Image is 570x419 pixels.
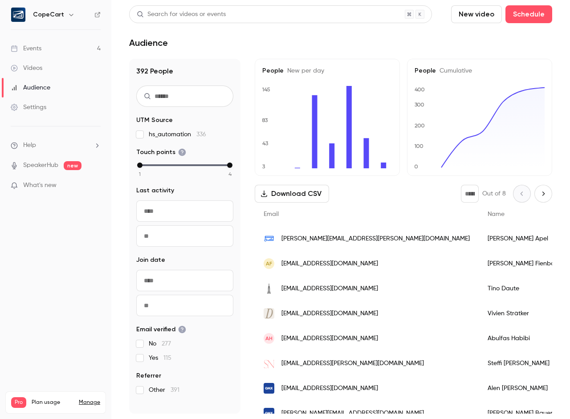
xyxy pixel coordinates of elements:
button: New video [451,5,502,23]
a: SpeakerHub [23,161,58,170]
p: Out of 8 [482,189,506,198]
div: Salim says… [7,77,171,177]
div: Settings [11,103,46,112]
button: Next page [534,185,552,203]
img: gmx.de [264,383,274,394]
span: What's new [23,181,57,190]
div: Don't hesitate to share my email address with your colleague:[PERSON_NAME][EMAIL_ADDRESS][DOMAIN_... [7,77,146,170]
span: Pro [11,397,26,408]
p: The team can also help [43,11,111,20]
a: [PERSON_NAME][EMAIL_ADDRESS][DOMAIN_NAME] [14,100,123,116]
span: Yes [149,354,171,362]
img: imb.berlin [264,283,274,294]
span: [PERSON_NAME][EMAIL_ADDRESS][DOMAIN_NAME] [281,409,424,418]
h1: 392 People [136,66,233,77]
text: 145 [262,86,270,93]
span: [EMAIL_ADDRESS][DOMAIN_NAME] [281,334,378,343]
div: Search for videos or events [137,10,226,19]
span: Plan usage [32,399,73,406]
h5: People [415,66,545,75]
span: Name [488,211,505,217]
button: go back [6,4,23,20]
span: hs_automation [149,130,206,139]
span: Email verified [136,325,186,334]
button: Gif picker [42,291,49,298]
span: 1 [139,170,141,178]
span: Other [149,386,179,395]
li: help-dropdown-opener [11,141,101,150]
div: Salim says… [7,213,171,240]
div: But I have a new question :D Is it possible to send a pdf in the follow up email? We prepared one... [39,12,164,65]
div: You're welcome! [14,218,65,227]
a: Manage [79,399,100,406]
img: CopeCart [11,8,25,22]
text: 83 [262,117,268,123]
div: Audience [11,83,50,92]
span: Email [264,211,279,217]
h1: Operator [43,4,75,11]
text: 43 [262,140,269,146]
span: UTM Source [136,116,173,125]
span: [PERSON_NAME][EMAIL_ADDRESS][PERSON_NAME][DOMAIN_NAME] [281,234,470,244]
span: 4 [228,170,232,178]
div: Ok, thank you. Thats it for now. Thank you for your time and support [39,183,164,200]
span: Cumulative [436,68,472,74]
span: 277 [162,341,171,347]
span: Help [23,141,36,150]
img: steffi-niemann.de [264,358,274,369]
img: Profile image for Operator [25,5,40,19]
span: new [64,161,81,170]
div: Regarding the PDF, you can't attach document in follow up emails, but you can customise the CTA i... [14,122,139,165]
div: Events [11,44,41,53]
img: copecart.com [264,233,274,244]
textarea: Message… [8,273,171,288]
span: 336 [196,131,206,138]
button: Download CSV [255,185,329,203]
span: [EMAIL_ADDRESS][DOMAIN_NAME] [281,384,378,393]
h1: Audience [129,37,168,48]
span: [EMAIL_ADDRESS][DOMAIN_NAME] [281,284,378,293]
div: Operator says… [7,251,171,280]
img: designaspekt.de [264,308,274,319]
div: user says… [7,178,171,213]
span: Last activity [136,186,174,195]
div: min [137,163,142,168]
div: Help [PERSON_NAME] understand how they’re doing: [7,251,146,279]
button: Schedule [505,5,552,23]
span: New per day [284,68,324,74]
span: AF [266,260,272,268]
div: max [227,163,232,168]
span: Touch points [136,148,186,157]
button: Emoji picker [28,292,35,299]
div: Videos [11,64,42,73]
div: [DATE] [7,239,171,251]
div: Help [PERSON_NAME] understand how they’re doing: [14,256,139,274]
span: [EMAIL_ADDRESS][DOMAIN_NAME] [281,259,378,268]
span: 391 [171,387,179,393]
button: Send a message… [153,288,167,302]
span: AH [265,334,273,342]
span: No [149,339,171,348]
div: Close [156,4,172,20]
button: Start recording [57,291,64,298]
img: gmx.net [264,408,274,419]
text: 300 [415,102,424,108]
text: 200 [415,122,425,129]
text: 0 [414,163,418,170]
button: Home [139,4,156,20]
span: Referrer [136,371,161,380]
div: Don't hesitate to share my email address with your colleague: [14,82,139,117]
div: You're welcome! [7,213,73,232]
span: Join date [136,256,165,264]
text: 100 [414,143,423,149]
button: Upload attachment [14,291,21,298]
h5: People [262,66,392,75]
text: 400 [415,86,425,93]
span: 115 [163,355,171,361]
h6: CopeCart [33,10,64,19]
text: 3 [262,163,265,170]
div: Ok, thank you. Thats it for now. Thank you for your time and support [32,178,171,206]
span: [EMAIL_ADDRESS][DOMAIN_NAME] [281,309,378,318]
span: [EMAIL_ADDRESS][PERSON_NAME][DOMAIN_NAME] [281,359,424,368]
